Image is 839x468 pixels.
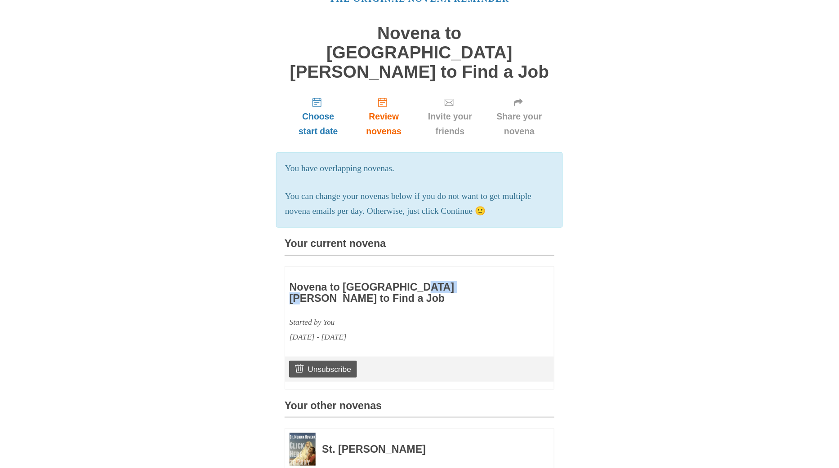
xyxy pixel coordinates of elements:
[289,361,357,378] a: Unsubscribe
[285,24,554,81] h1: Novena to [GEOGRAPHIC_DATA][PERSON_NAME] to Find a Job
[285,189,554,219] p: You can change your novenas below if you do not want to get multiple novena emails per day. Other...
[484,90,554,144] a: Share your novena
[416,90,484,144] a: Invite your friends
[322,444,530,455] h3: St. [PERSON_NAME]
[290,330,497,344] div: [DATE] - [DATE]
[285,238,554,256] h3: Your current novena
[290,315,497,330] div: Started by You
[290,282,497,305] h3: Novena to [GEOGRAPHIC_DATA][PERSON_NAME] to Find a Job
[285,90,352,144] a: Choose start date
[425,109,475,139] span: Invite your friends
[294,109,343,139] span: Choose start date
[290,433,316,466] img: Novena image
[285,400,554,418] h3: Your other novenas
[361,109,407,139] span: Review novenas
[352,90,416,144] a: Review novenas
[493,109,545,139] span: Share your novena
[285,161,554,176] p: You have overlapping novenas.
